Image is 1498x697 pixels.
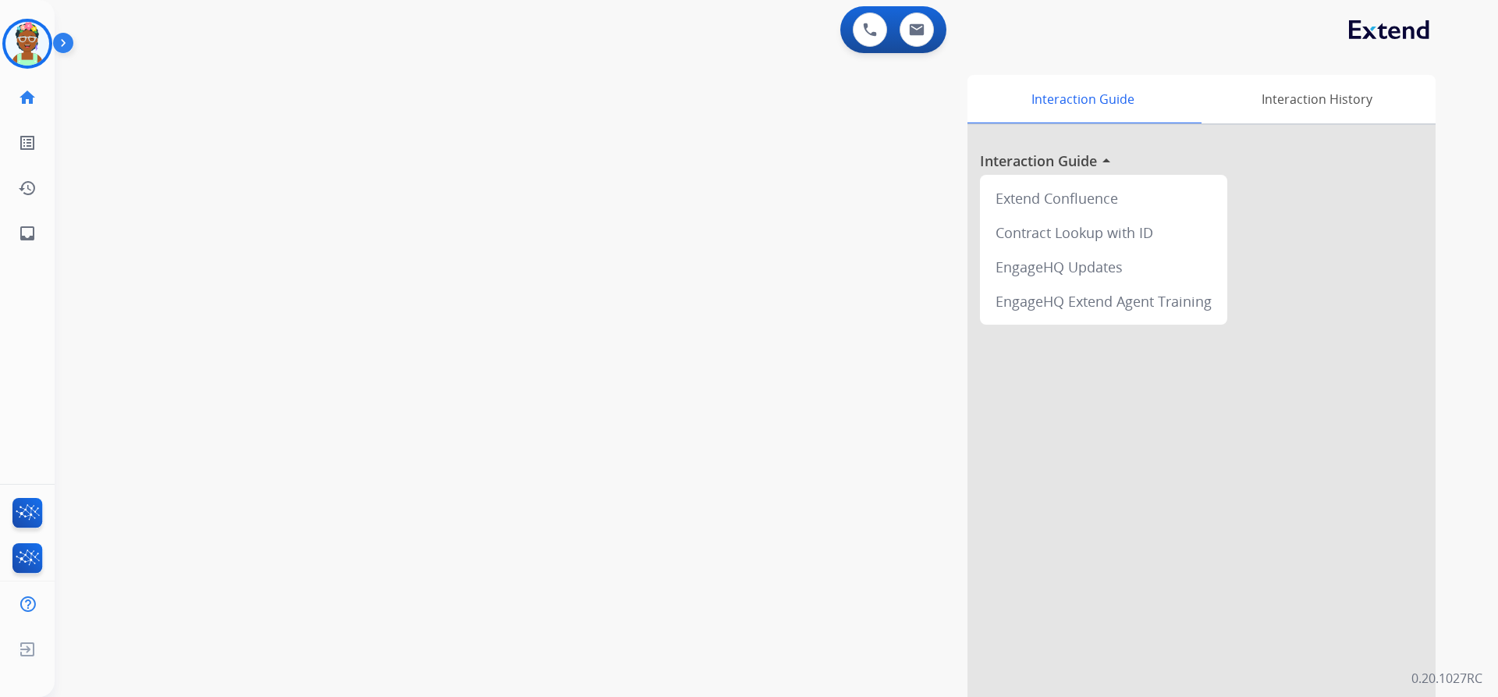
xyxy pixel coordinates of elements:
[986,215,1221,250] div: Contract Lookup with ID
[5,22,49,66] img: avatar
[18,179,37,197] mat-icon: history
[18,133,37,152] mat-icon: list_alt
[986,181,1221,215] div: Extend Confluence
[986,284,1221,318] div: EngageHQ Extend Agent Training
[18,224,37,243] mat-icon: inbox
[967,75,1198,123] div: Interaction Guide
[1198,75,1436,123] div: Interaction History
[986,250,1221,284] div: EngageHQ Updates
[18,88,37,107] mat-icon: home
[1411,669,1482,688] p: 0.20.1027RC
